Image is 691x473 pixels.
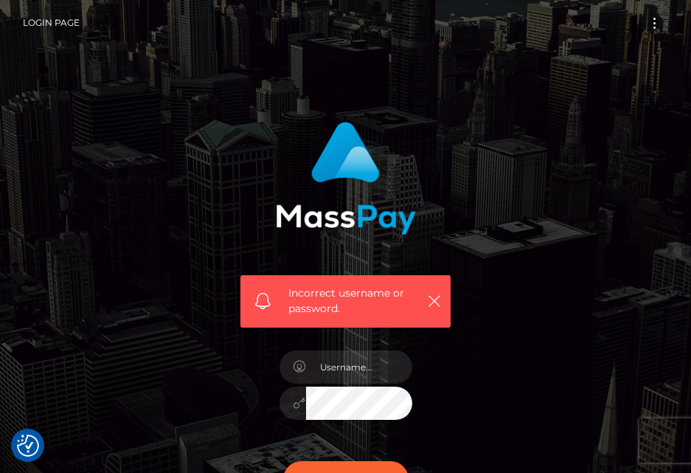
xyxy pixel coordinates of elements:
input: Username... [306,351,412,384]
a: Login Page [23,7,80,38]
img: Revisit consent button [17,435,39,457]
button: Consent Preferences [17,435,39,457]
span: Incorrect username or password. [288,286,420,317]
img: MassPay Login [276,122,416,235]
button: Toggle navigation [641,13,668,33]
